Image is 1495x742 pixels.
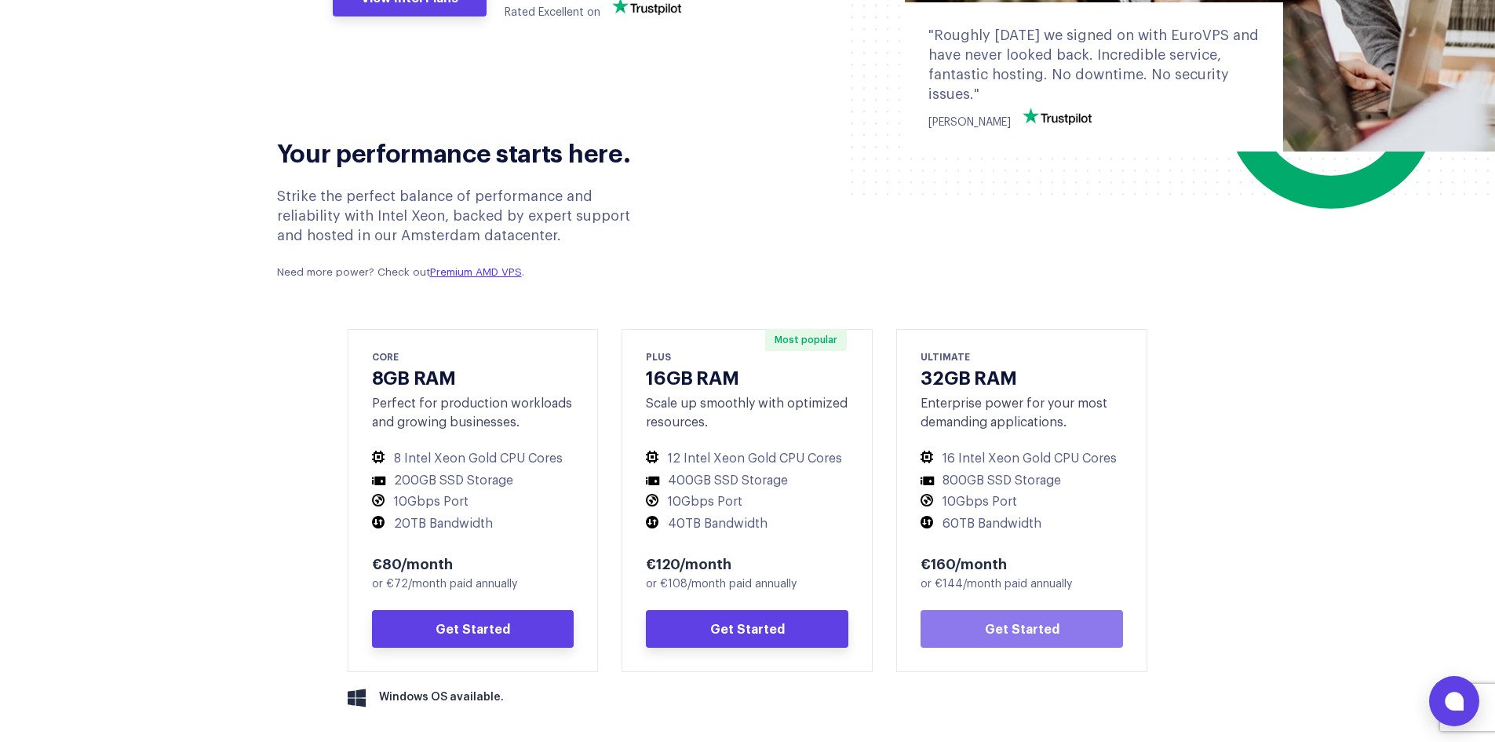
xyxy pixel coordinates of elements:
[1429,676,1479,726] button: Open chat window
[921,451,1123,467] li: 16 Intel Xeon Gold CPU Cores
[372,494,574,510] li: 10Gbps Port
[646,349,848,364] div: PLUS
[765,329,847,351] span: Most popular
[372,473,574,489] li: 200GB SSD Storage
[372,516,574,532] li: 20TB Bandwidth
[372,394,574,432] div: Perfect for production workloads and growing businesses.
[646,394,848,432] div: Scale up smoothly with optimized resources.
[921,394,1123,432] div: Enterprise power for your most demanding applications.
[505,7,600,18] span: Rated Excellent on
[646,516,848,532] li: 40TB Bandwidth
[372,554,574,572] div: €80/month
[372,349,574,364] div: CORE
[921,473,1123,489] li: 800GB SSD Storage
[646,610,848,648] a: Get Started
[921,554,1123,572] div: €160/month
[277,136,656,167] h2: Your performance starts here.
[646,473,848,489] li: 400GB SSD Storage
[921,610,1123,648] a: Get Started
[372,610,574,648] a: Get Started
[646,494,848,510] li: 10Gbps Port
[646,365,848,388] h3: 16GB RAM
[921,494,1123,510] li: 10Gbps Port
[921,516,1123,532] li: 60TB Bandwidth
[372,451,574,467] li: 8 Intel Xeon Gold CPU Cores
[372,576,574,593] div: or €72/month paid annually
[277,187,656,281] div: Strike the perfect balance of performance and reliability with Intel Xeon, backed by expert suppo...
[379,689,504,706] span: Windows OS available.
[646,576,848,593] div: or €108/month paid annually
[646,554,848,572] div: €120/month
[372,365,574,388] h3: 8GB RAM
[928,117,1011,128] span: [PERSON_NAME]
[430,267,522,277] a: Premium AMD VPS
[277,265,656,280] p: Need more power? Check out .
[928,26,1260,105] div: "Roughly [DATE] we signed on with EuroVPS and have never looked back. Incredible service, fantast...
[921,349,1123,364] div: ULTIMATE
[921,365,1123,388] h3: 32GB RAM
[921,576,1123,593] div: or €144/month paid annually
[646,451,848,467] li: 12 Intel Xeon Gold CPU Cores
